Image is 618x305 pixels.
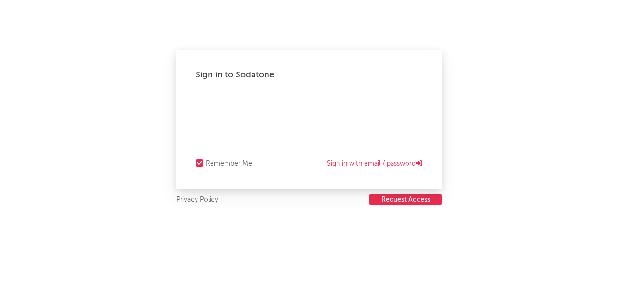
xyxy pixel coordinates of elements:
a: Request Access [369,194,442,206]
button: Request Access [369,194,442,205]
a: Sign in with email / password [327,158,422,170]
a: Privacy Policy [176,194,218,206]
div: Remember Me [206,158,252,170]
div: Sign in to Sodatone [196,69,422,81]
